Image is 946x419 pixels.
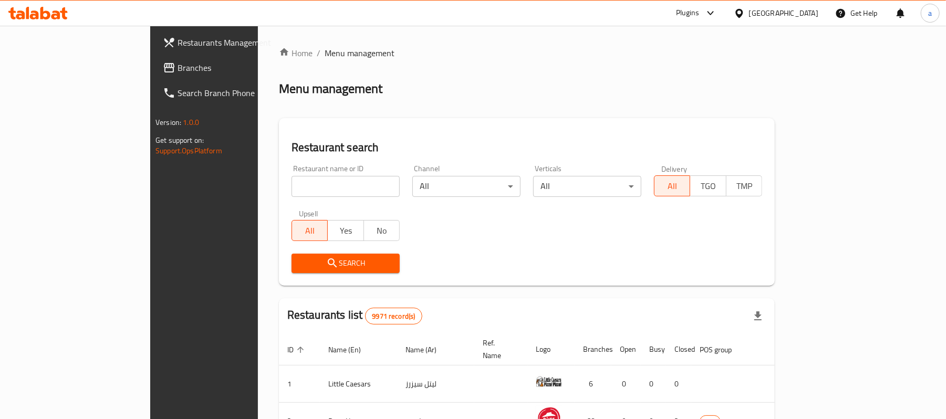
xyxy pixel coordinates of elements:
th: Branches [575,333,611,365]
span: TMP [731,179,758,194]
span: Yes [332,223,359,238]
span: Name (Ar) [406,343,450,356]
div: [GEOGRAPHIC_DATA] [749,7,818,19]
img: Little Caesars [536,369,562,395]
button: All [292,220,328,241]
span: 1.0.0 [183,116,199,129]
span: Search Branch Phone [178,87,300,99]
span: Ref. Name [483,337,515,362]
h2: Restaurant search [292,140,762,155]
span: 9971 record(s) [366,311,421,321]
a: Branches [154,55,308,80]
input: Search for restaurant name or ID.. [292,176,400,197]
span: ID [287,343,307,356]
span: All [296,223,324,238]
li: / [317,47,320,59]
div: All [533,176,641,197]
div: All [412,176,521,197]
label: Upsell [299,209,318,217]
th: Open [611,333,641,365]
div: Export file [745,303,771,329]
nav: breadcrumb [279,47,775,59]
span: Get support on: [155,133,204,147]
td: 6 [575,365,611,403]
td: Little Caesars [320,365,397,403]
span: All [659,179,686,194]
button: TMP [726,175,762,196]
a: Search Branch Phone [154,80,308,106]
td: 0 [611,365,641,403]
h2: Menu management [279,80,382,97]
th: Closed [666,333,691,365]
button: No [363,220,400,241]
span: Restaurants Management [178,36,300,49]
span: Menu management [325,47,394,59]
th: Logo [527,333,575,365]
h2: Restaurants list [287,307,422,324]
span: Search [300,257,391,270]
td: 0 [641,365,666,403]
button: TGO [690,175,726,196]
span: a [928,7,932,19]
th: Busy [641,333,666,365]
button: Search [292,254,400,273]
div: Total records count [365,308,422,324]
button: Yes [327,220,363,241]
span: No [368,223,396,238]
span: TGO [694,179,722,194]
a: Support.OpsPlatform [155,144,222,158]
span: Version: [155,116,181,129]
span: Branches [178,61,300,74]
a: Restaurants Management [154,30,308,55]
label: Delivery [661,165,688,172]
div: Plugins [676,7,699,19]
span: Name (En) [328,343,375,356]
span: POS group [700,343,745,356]
td: 0 [666,365,691,403]
td: ليتل سيزرز [397,365,474,403]
button: All [654,175,690,196]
